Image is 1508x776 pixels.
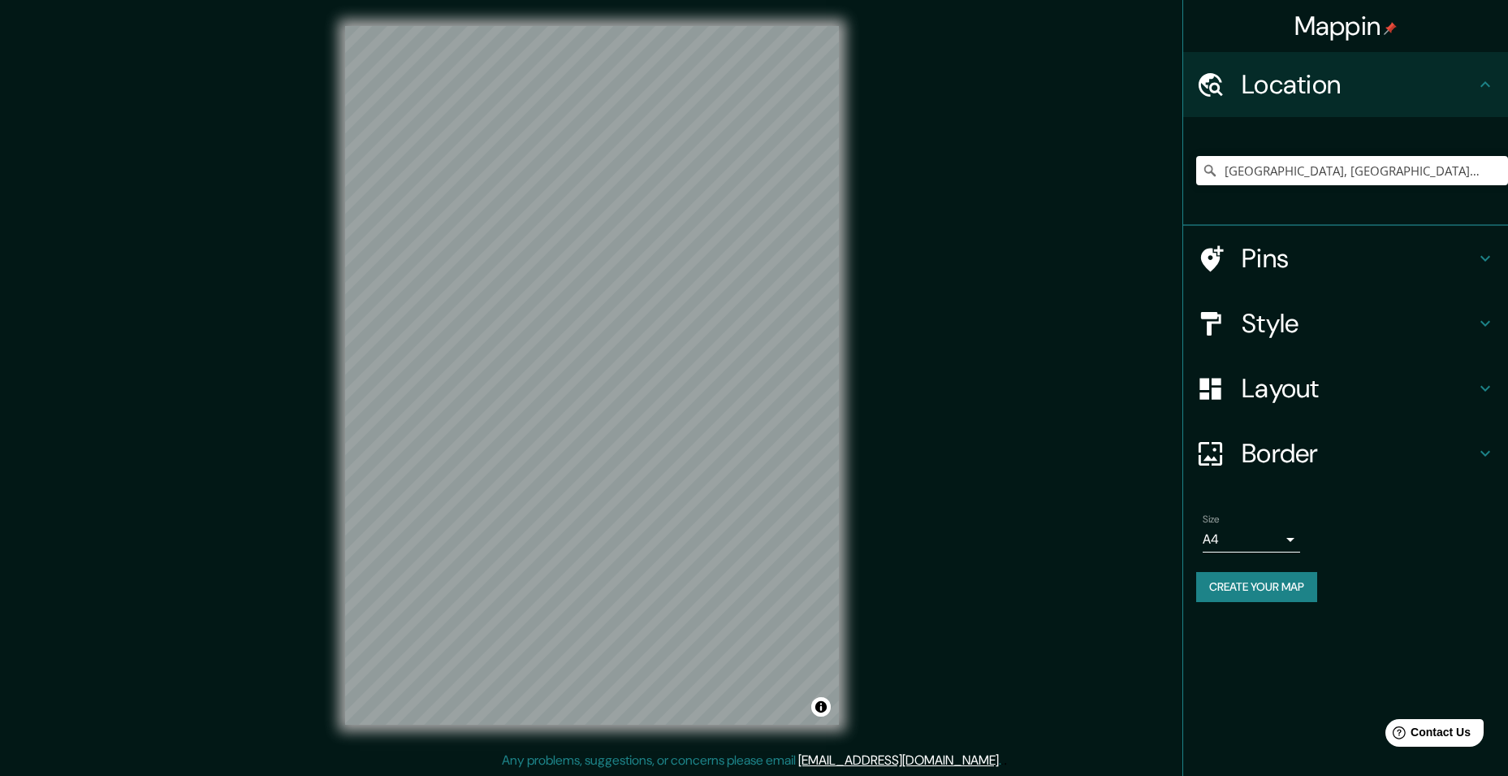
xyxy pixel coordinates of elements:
[1004,751,1007,770] div: .
[1242,242,1476,275] h4: Pins
[1196,572,1317,602] button: Create your map
[1203,513,1220,527] label: Size
[1001,751,1004,770] div: .
[1183,52,1508,117] div: Location
[1183,356,1508,421] div: Layout
[1384,22,1397,35] img: pin-icon.png
[1183,226,1508,291] div: Pins
[1203,527,1300,553] div: A4
[1183,421,1508,486] div: Border
[1242,68,1476,101] h4: Location
[345,26,839,725] canvas: Map
[1363,713,1490,758] iframe: Help widget launcher
[502,751,1001,770] p: Any problems, suggestions, or concerns please email .
[1294,10,1398,42] h4: Mappin
[1196,156,1508,185] input: Pick your city or area
[811,697,831,717] button: Toggle attribution
[1242,307,1476,340] h4: Style
[1242,437,1476,470] h4: Border
[1183,291,1508,356] div: Style
[798,752,999,769] a: [EMAIL_ADDRESS][DOMAIN_NAME]
[1242,372,1476,405] h4: Layout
